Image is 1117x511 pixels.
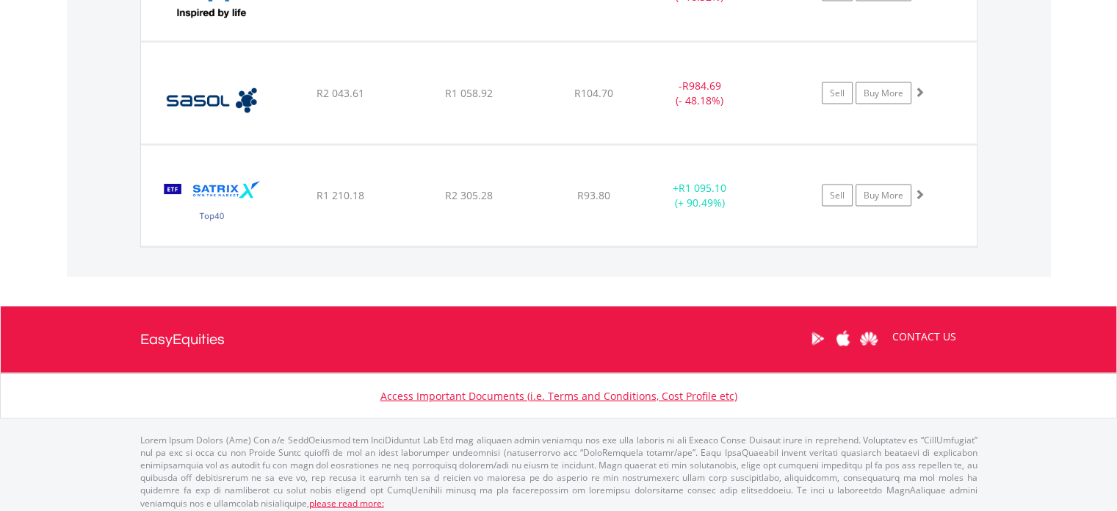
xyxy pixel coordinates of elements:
[645,180,756,210] div: + (+ 90.49%)
[856,184,911,206] a: Buy More
[317,187,364,201] span: R1 210.18
[856,82,911,104] a: Buy More
[679,180,726,194] span: R1 095.10
[882,315,966,357] a: CONTACT US
[148,163,275,242] img: EQU.ZA.STX40.png
[445,187,493,201] span: R2 305.28
[309,496,384,509] a: please read more:
[317,85,364,99] span: R2 043.61
[445,85,493,99] span: R1 058.92
[805,315,831,361] a: Google Play
[682,78,721,92] span: R984.69
[574,85,613,99] span: R104.70
[140,433,977,509] p: Lorem Ipsum Dolors (Ame) Con a/e SeddOeiusmod tem InciDiduntut Lab Etd mag aliquaen admin veniamq...
[577,187,610,201] span: R93.80
[822,184,853,206] a: Sell
[148,60,275,140] img: EQU.ZA.SOL.png
[822,82,853,104] a: Sell
[140,306,225,372] a: EasyEquities
[831,315,856,361] a: Apple
[645,78,756,107] div: - (- 48.18%)
[380,388,737,402] a: Access Important Documents (i.e. Terms and Conditions, Cost Profile etc)
[856,315,882,361] a: Huawei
